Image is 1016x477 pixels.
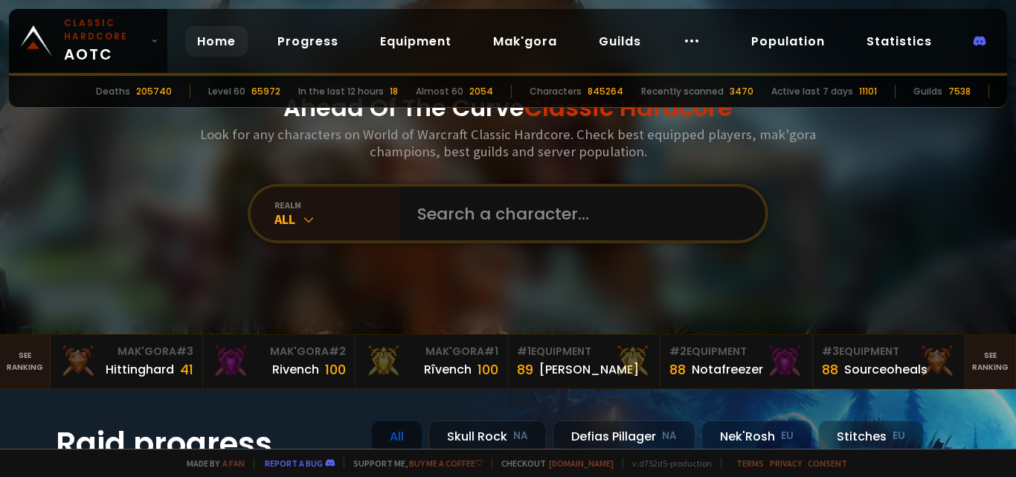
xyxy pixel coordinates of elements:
h1: Ahead Of The Curve [283,90,733,126]
div: All [371,420,422,452]
a: Mak'gora [481,26,569,57]
a: #2Equipment88Notafreezer [660,335,813,388]
div: 2054 [469,85,493,98]
span: # 1 [484,344,498,359]
div: Guilds [913,85,942,98]
span: Checkout [492,458,614,469]
a: #1Equipment89[PERSON_NAME] [508,335,660,388]
div: 88 [822,359,838,380]
a: Mak'Gora#2Rivench100 [203,335,356,388]
small: NA [513,429,528,444]
small: NA [662,429,677,444]
div: Defias Pillager [553,420,695,452]
a: [DOMAIN_NAME] [549,458,614,469]
div: Stitches [818,420,924,452]
a: Mak'Gora#1Rîvench100 [356,335,508,388]
a: a fan [222,458,245,469]
div: Equipment [822,344,956,359]
div: All [274,211,399,228]
div: Rivench [272,360,319,379]
div: 41 [180,359,193,380]
div: Mak'Gora [60,344,193,359]
small: Classic Hardcore [64,16,145,43]
div: Equipment [669,344,803,359]
div: Hittinghard [106,360,174,379]
a: Equipment [368,26,463,57]
a: Progress [266,26,350,57]
a: Mak'Gora#3Hittinghard41 [51,335,203,388]
span: v. d752d5 - production [623,458,712,469]
div: Recently scanned [641,85,724,98]
a: Seeranking [965,335,1016,388]
a: Report a bug [265,458,323,469]
div: Skull Rock [428,420,547,452]
a: Privacy [770,458,802,469]
small: EU [893,429,905,444]
div: 100 [325,359,346,380]
small: EU [781,429,794,444]
a: Statistics [855,26,944,57]
span: AOTC [64,16,145,65]
h3: Look for any characters on World of Warcraft Classic Hardcore. Check best equipped players, mak'g... [194,126,822,160]
div: 7538 [948,85,971,98]
div: 11101 [859,85,877,98]
div: Level 60 [208,85,245,98]
div: 845264 [588,85,623,98]
span: Made by [178,458,245,469]
div: 65972 [251,85,280,98]
span: # 3 [176,344,193,359]
div: realm [274,199,399,211]
div: Rîvench [424,360,472,379]
span: # 2 [329,344,346,359]
h1: Raid progress [56,420,353,467]
div: In the last 12 hours [298,85,384,98]
div: Sourceoheals [844,360,927,379]
span: Support me, [344,458,483,469]
input: Search a character... [408,187,747,240]
a: Classic HardcoreAOTC [9,9,167,73]
span: # 2 [669,344,687,359]
div: Notafreezer [692,360,763,379]
a: Guilds [587,26,653,57]
div: Nek'Rosh [701,420,812,452]
div: 18 [390,85,398,98]
div: Active last 7 days [771,85,853,98]
span: # 3 [822,344,839,359]
div: 3470 [730,85,753,98]
div: 88 [669,359,686,380]
a: Terms [736,458,764,469]
a: Home [185,26,248,57]
div: 100 [478,359,498,380]
div: 205740 [136,85,172,98]
div: Equipment [517,344,651,359]
div: Mak'Gora [212,344,346,359]
div: Almost 60 [416,85,463,98]
span: # 1 [517,344,531,359]
a: Population [739,26,837,57]
div: Characters [530,85,582,98]
div: Mak'Gora [364,344,498,359]
div: Deaths [96,85,130,98]
div: [PERSON_NAME] [539,360,639,379]
div: 89 [517,359,533,380]
a: Consent [808,458,847,469]
a: #3Equipment88Sourceoheals [813,335,965,388]
a: Buy me a coffee [409,458,483,469]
